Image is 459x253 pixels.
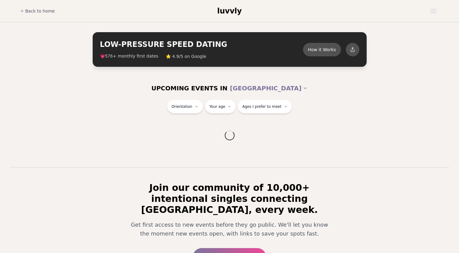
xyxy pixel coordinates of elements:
button: [GEOGRAPHIC_DATA] [230,81,308,95]
span: UPCOMING EVENTS IN [151,84,228,93]
p: Get first access to new events before they go public. We'll let you know the moment new events op... [127,220,332,238]
span: ⭐ 4.9/5 on Google [166,53,206,59]
span: 💗 + monthly first dates [100,53,158,59]
a: luvvly [217,6,242,16]
a: Back to home [20,5,55,17]
span: luvvly [217,7,242,15]
span: 576 [105,54,113,59]
span: Back to home [25,8,55,14]
button: Open menu [428,6,439,16]
button: How it Works [303,43,341,56]
span: Orientation [172,104,192,109]
span: Ages I prefer to meet [242,104,281,109]
button: Your age [205,100,236,113]
h2: Join our community of 10,000+ intentional singles connecting [GEOGRAPHIC_DATA], every week. [122,182,337,215]
span: Your age [209,104,225,109]
h2: LOW-PRESSURE SPEED DATING [100,40,303,49]
button: Ages I prefer to meet [238,100,292,113]
button: Orientation [167,100,203,113]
